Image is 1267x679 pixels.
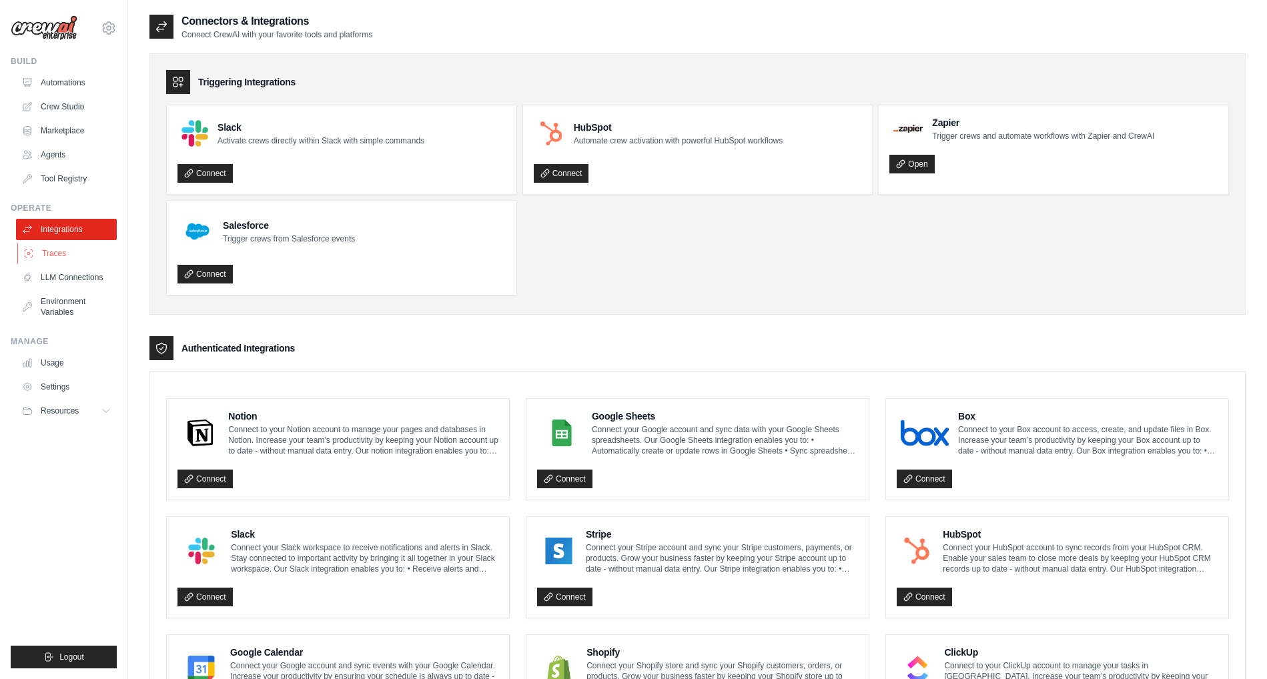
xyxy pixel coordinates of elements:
img: Logo [11,15,77,41]
p: Trigger crews and automate workflows with Zapier and CrewAI [932,131,1154,141]
a: Connect [177,470,233,488]
p: Trigger crews from Salesforce events [223,233,355,244]
h4: HubSpot [943,528,1218,541]
a: Integrations [16,219,117,240]
h4: Notion [228,410,498,423]
span: Logout [59,652,84,662]
a: Connect [177,588,233,606]
a: Tool Registry [16,168,117,189]
p: Activate crews directly within Slack with simple commands [218,135,424,146]
p: Automate crew activation with powerful HubSpot workflows [574,135,783,146]
button: Logout [11,646,117,668]
p: Connect your Slack workspace to receive notifications and alerts in Slack. Stay connected to impo... [231,542,498,574]
h4: Stripe [586,528,858,541]
img: Slack Logo [181,538,222,564]
button: Resources [16,400,117,422]
a: Crew Studio [16,96,117,117]
h4: Slack [231,528,498,541]
h4: Google Sheets [592,410,858,423]
p: Connect to your Box account to access, create, and update files in Box. Increase your team’s prod... [958,424,1218,456]
div: Build [11,56,117,67]
img: Google Sheets Logo [541,420,582,446]
img: Stripe Logo [541,538,576,564]
h4: Salesforce [223,219,355,232]
a: Connect [897,470,952,488]
a: Settings [16,376,117,398]
img: HubSpot Logo [901,538,933,564]
img: Zapier Logo [893,125,923,133]
img: Slack Logo [181,120,208,147]
p: Connect to your Notion account to manage your pages and databases in Notion. Increase your team’s... [228,424,498,456]
div: Operate [11,203,117,213]
p: Connect your HubSpot account to sync records from your HubSpot CRM. Enable your sales team to clo... [943,542,1218,574]
a: Connect [534,164,589,183]
a: Traces [17,243,118,264]
a: Connect [177,164,233,183]
img: HubSpot Logo [538,120,564,147]
p: Connect your Google account and sync data with your Google Sheets spreadsheets. Our Google Sheets... [592,424,858,456]
a: Connect [177,265,233,283]
a: Automations [16,72,117,93]
a: Agents [16,144,117,165]
img: Box Logo [901,420,949,446]
div: Manage [11,336,117,347]
span: Resources [41,406,79,416]
a: Connect [537,588,592,606]
a: Environment Variables [16,291,117,323]
p: Connect your Stripe account and sync your Stripe customers, payments, or products. Grow your busi... [586,542,858,574]
h4: HubSpot [574,121,783,134]
h2: Connectors & Integrations [181,13,372,29]
a: LLM Connections [16,267,117,288]
a: Marketplace [16,120,117,141]
h4: Slack [218,121,424,134]
a: Connect [897,588,952,606]
h3: Authenticated Integrations [181,342,295,355]
a: Connect [537,470,592,488]
h4: ClickUp [944,646,1218,659]
h4: Google Calendar [230,646,498,659]
h3: Triggering Integrations [198,75,296,89]
img: Notion Logo [181,420,219,446]
p: Connect CrewAI with your favorite tools and platforms [181,29,372,40]
img: Salesforce Logo [181,215,214,247]
a: Open [889,155,934,173]
h4: Shopify [586,646,858,659]
a: Usage [16,352,117,374]
h4: Zapier [932,116,1154,129]
h4: Box [958,410,1218,423]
